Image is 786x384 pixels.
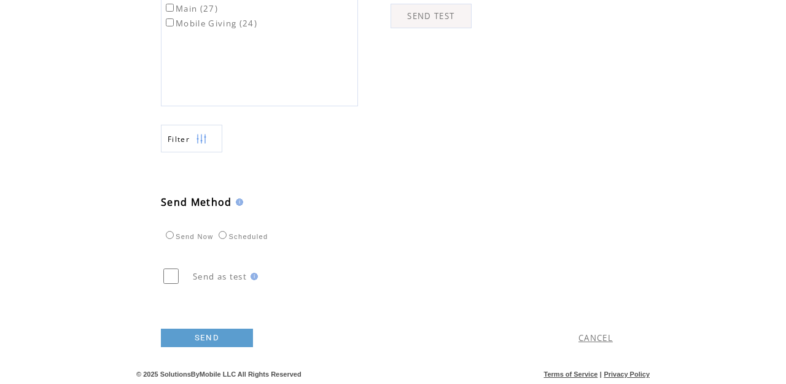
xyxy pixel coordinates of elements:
a: Terms of Service [544,370,598,378]
input: Main (27) [166,4,174,12]
input: Send Now [166,231,174,239]
img: filters.png [196,125,207,153]
a: Privacy Policy [604,370,650,378]
input: Mobile Giving (24) [166,18,174,26]
span: Send as test [193,271,247,282]
span: | [600,370,602,378]
a: SEND TEST [391,4,472,28]
img: help.gif [232,198,243,206]
label: Main (27) [163,3,218,14]
label: Send Now [163,233,213,240]
label: Mobile Giving (24) [163,18,257,29]
a: SEND [161,329,253,347]
a: Filter [161,125,222,152]
span: Show filters [168,134,190,144]
img: help.gif [247,273,258,280]
a: CANCEL [578,332,613,343]
span: © 2025 SolutionsByMobile LLC All Rights Reserved [136,370,302,378]
label: Scheduled [216,233,268,240]
input: Scheduled [219,231,227,239]
span: Send Method [161,195,232,209]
